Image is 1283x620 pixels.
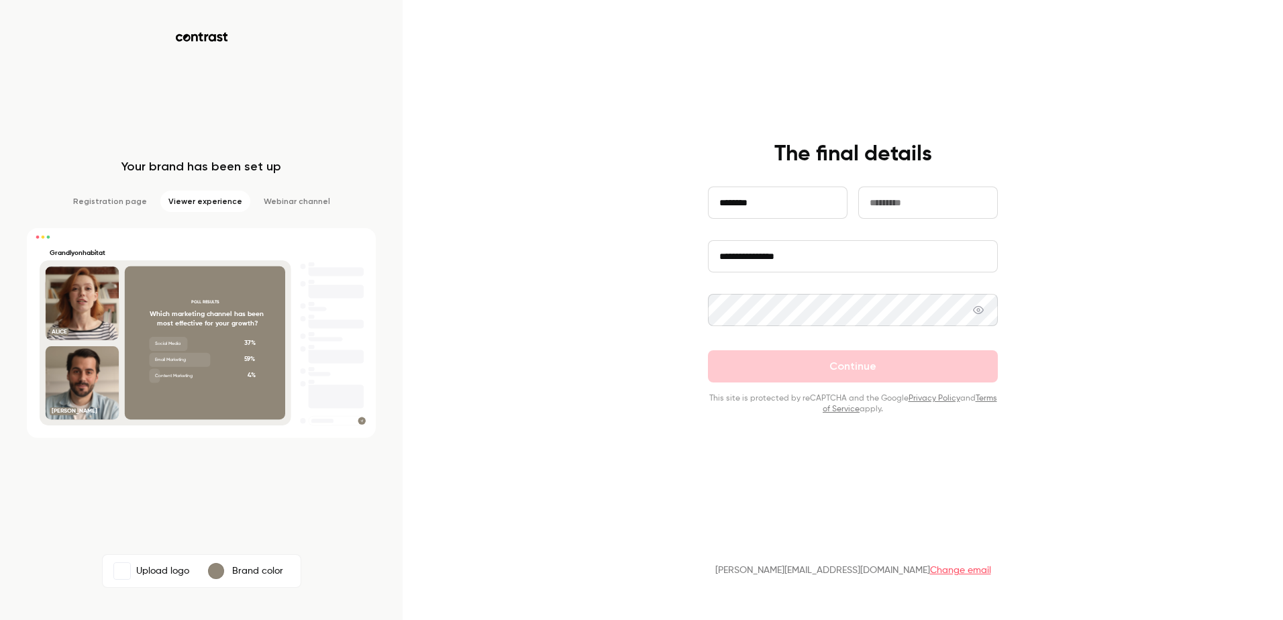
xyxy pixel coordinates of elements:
img: Grandlyonhabitat [114,563,130,579]
li: Viewer experience [160,191,250,212]
p: [PERSON_NAME][EMAIL_ADDRESS][DOMAIN_NAME] [715,564,991,577]
p: Your brand has been set up [121,158,281,174]
li: Webinar channel [256,191,338,212]
button: Brand color [197,558,298,584]
h4: The final details [774,141,932,168]
p: Brand color [232,564,283,578]
a: Privacy Policy [909,395,960,403]
p: This site is protected by reCAPTCHA and the Google and apply. [708,393,998,415]
a: Change email [930,566,991,575]
label: GrandlyonhabitatUpload logo [105,558,197,584]
li: Registration page [65,191,155,212]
